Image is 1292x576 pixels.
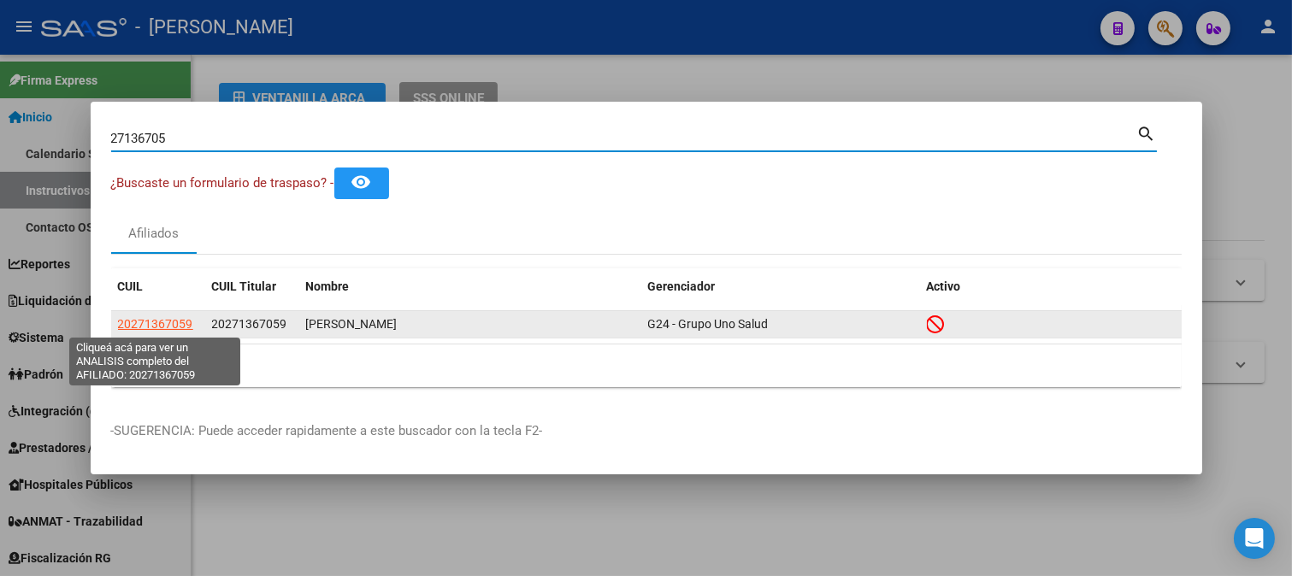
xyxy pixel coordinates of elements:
p: -SUGERENCIA: Puede acceder rapidamente a este buscador con la tecla F2- [111,421,1182,441]
datatable-header-cell: CUIL Titular [205,268,299,305]
span: G24 - Grupo Uno Salud [648,317,769,331]
span: Activo [927,279,961,293]
div: Open Intercom Messenger [1234,518,1275,559]
mat-icon: search [1137,122,1157,143]
datatable-header-cell: Gerenciador [641,268,920,305]
div: [PERSON_NAME] [306,314,634,334]
span: 20271367059 [118,317,193,331]
span: Gerenciador [648,279,716,293]
span: ¿Buscaste un formulario de traspaso? - [111,175,334,191]
span: CUIL Titular [212,279,277,293]
datatable-header-cell: Activo [920,268,1182,305]
div: Afiliados [128,224,179,244]
datatable-header-cell: Nombre [299,268,641,305]
span: Nombre [306,279,350,293]
span: 20271367059 [212,317,287,331]
span: CUIL [118,279,144,293]
mat-icon: remove_red_eye [351,172,372,192]
datatable-header-cell: CUIL [111,268,205,305]
div: 1 total [111,344,1182,387]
